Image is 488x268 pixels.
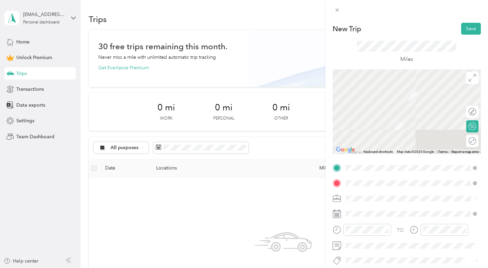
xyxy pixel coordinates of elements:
a: Report a map error [452,150,479,154]
button: Keyboard shortcuts [364,149,393,154]
iframe: Everlance-gr Chat Button Frame [450,230,488,268]
div: TO [397,227,404,234]
a: Terms (opens in new tab) [438,150,448,154]
a: Open this area in Google Maps (opens a new window) [334,145,357,154]
span: Map data ©2025 Google [397,150,434,154]
p: New Trip [333,24,361,34]
img: Google [334,145,357,154]
button: Save [461,23,481,35]
p: Miles [400,55,413,64]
